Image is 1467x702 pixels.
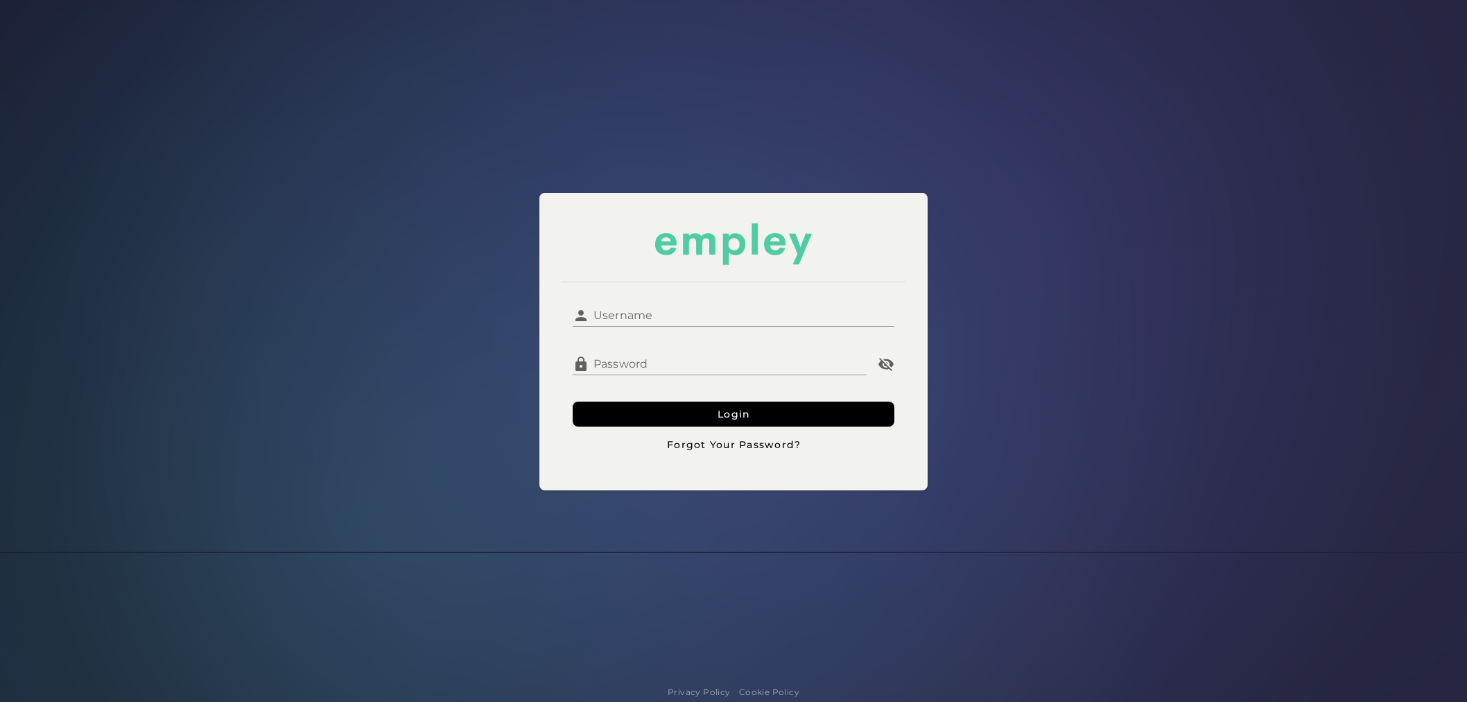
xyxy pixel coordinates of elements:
button: Login [573,402,894,427]
a: Privacy Policy [668,685,731,699]
span: Forgot Your Password? [666,438,801,451]
span: Login [717,408,751,420]
a: Cookie Policy [739,685,799,699]
i: Password appended action [878,356,894,373]
button: Forgot Your Password? [573,432,894,457]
